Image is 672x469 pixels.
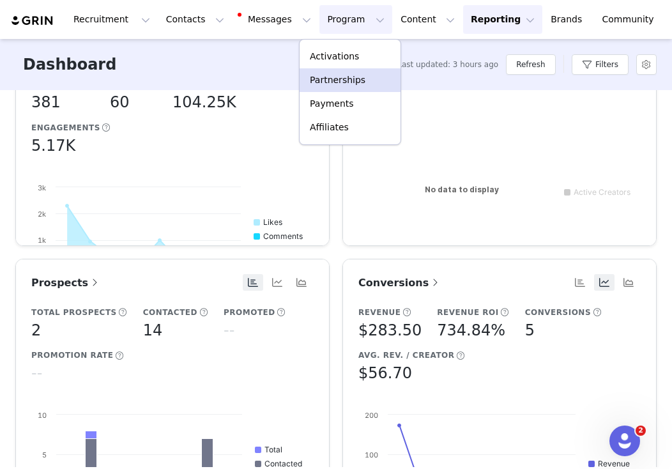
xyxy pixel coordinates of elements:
button: Messages [233,5,319,34]
h5: 104.25K [172,91,236,114]
h5: 60 [110,91,130,114]
h5: Revenue ROI [437,307,499,318]
h5: Avg. Rev. / Creator [358,350,455,361]
h5: 5.17K [31,134,75,157]
h5: $283.50 [358,319,422,342]
p: Partnerships [310,73,365,87]
button: Contacts [158,5,232,34]
text: 100 [365,450,378,459]
h5: Conversions [525,307,591,318]
h5: -- [31,362,42,385]
button: Reporting [463,5,542,34]
a: Brands [543,5,593,34]
h5: 2 [31,319,41,342]
text: 5 [42,450,47,459]
h3: Dashboard [23,53,116,76]
a: Prospects [31,275,101,291]
h5: 14 [143,319,163,342]
button: Refresh [506,54,555,75]
h5: Contacted [143,307,197,318]
text: 3k [38,183,46,192]
text: Active Creators [574,187,630,197]
text: Contacted [264,459,302,468]
p: Affiliates [310,121,349,134]
h5: Engagements [31,122,100,134]
text: 200 [365,411,378,420]
h5: 5 [525,319,535,342]
p: Payments [310,97,354,111]
a: Community [595,5,668,34]
p: Activations [310,50,359,63]
h5: 381 [31,91,61,114]
text: Shares [263,245,289,255]
h5: 734.84% [437,319,505,342]
span: 2 [636,426,646,436]
img: grin logo [10,15,55,27]
text: Comments [263,231,303,241]
h5: Total Prospects [31,307,117,318]
h5: Promoted [224,307,275,318]
button: Program [319,5,392,34]
span: Conversions [358,277,441,289]
span: Prospects [31,277,101,289]
h5: Revenue [358,307,401,318]
text: 2k [38,210,46,219]
button: Recruitment [66,5,158,34]
text: 1k [38,236,46,245]
text: 10 [38,411,47,420]
text: Likes [263,217,282,227]
span: Last updated: 3 hours ago [397,59,498,70]
text: Revenue [598,459,630,468]
button: Content [393,5,462,34]
h5: Promotion Rate [31,350,113,361]
a: Conversions [358,275,441,291]
button: Filters [572,54,629,75]
h5: -- [224,319,234,342]
h5: $56.70 [358,362,412,385]
iframe: Intercom live chat [609,426,640,456]
text: No data to display [425,185,499,194]
text: Total [264,445,282,454]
